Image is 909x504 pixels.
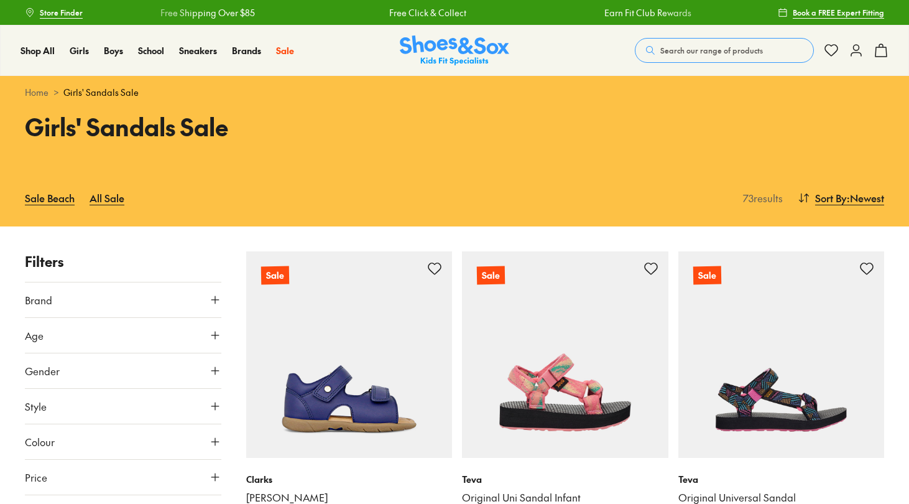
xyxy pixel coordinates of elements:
span: Search our range of products [660,45,763,56]
a: Book a FREE Expert Fitting [778,1,884,24]
p: Filters [25,251,221,272]
span: Gender [25,363,60,378]
span: Age [25,328,44,343]
p: Sale [693,266,721,285]
span: Book a FREE Expert Fitting [793,7,884,18]
span: Brand [25,292,52,307]
span: Store Finder [40,7,83,18]
a: School [138,44,164,57]
p: Sale [261,266,288,285]
a: Sale Beach [25,184,75,212]
a: Shoes & Sox [400,35,509,66]
button: Brand [25,282,221,317]
p: Teva [462,473,668,486]
p: Sale [477,266,505,285]
span: Girls' Sandals Sale [63,86,139,99]
span: Style [25,399,47,414]
button: Colour [25,424,221,459]
a: Store Finder [25,1,83,24]
p: Teva [678,473,885,486]
div: > [25,86,884,99]
a: Sale [678,251,885,458]
a: Home [25,86,48,99]
span: Colour [25,434,55,449]
span: : Newest [847,190,884,205]
p: 73 results [738,190,783,205]
button: Search our range of products [635,38,814,63]
a: Shop All [21,44,55,57]
a: Free Shipping Over $85 [159,6,253,19]
a: Sneakers [179,44,217,57]
a: Girls [70,44,89,57]
button: Style [25,389,221,424]
a: Sale [246,251,453,458]
button: Age [25,318,221,353]
button: Sort By:Newest [798,184,884,212]
a: Free Click & Collect [387,6,464,19]
button: Gender [25,353,221,388]
img: SNS_Logo_Responsive.svg [400,35,509,66]
a: Sale [276,44,294,57]
a: Boys [104,44,123,57]
a: Sale [462,251,668,458]
a: All Sale [90,184,124,212]
button: Price [25,460,221,495]
a: Brands [232,44,261,57]
span: Sort By [815,190,847,205]
p: Clarks [246,473,453,486]
a: Earn Fit Club Rewards [602,6,690,19]
span: Price [25,470,47,485]
h1: Girls' Sandals Sale [25,109,440,144]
